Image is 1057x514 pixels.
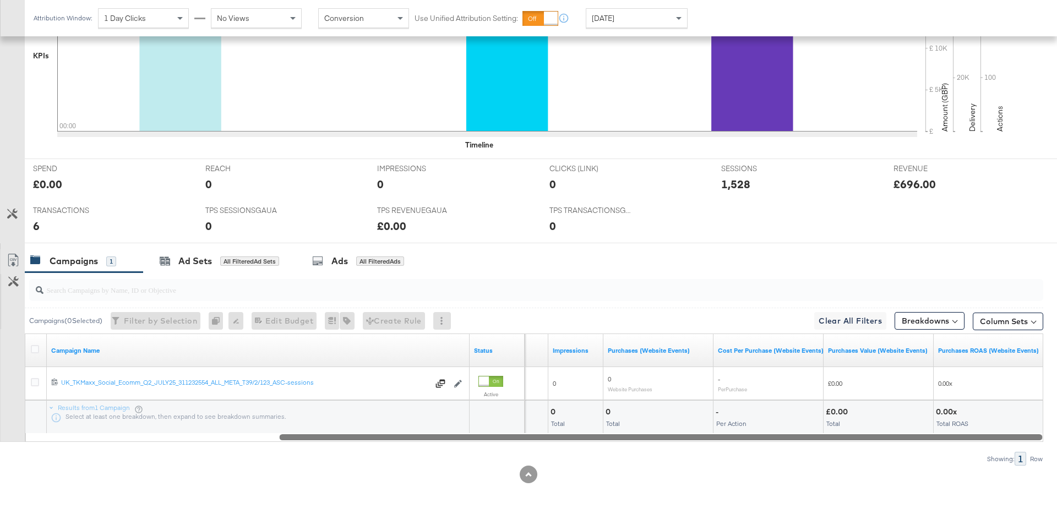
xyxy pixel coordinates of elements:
button: Column Sets [973,313,1043,330]
div: £0.00 [33,176,62,192]
label: Use Unified Attribution Setting: [415,13,518,24]
span: Total [551,419,565,428]
a: The number of times a purchase was made tracked by your Custom Audience pixel on your website aft... [608,346,709,355]
span: [DATE] [592,13,614,23]
span: TRANSACTIONS [33,205,116,216]
button: Breakdowns [895,312,965,330]
div: Ads [331,255,348,267]
span: Total [606,419,620,428]
span: 0.00x [938,379,952,387]
a: The average cost for each purchase tracked by your Custom Audience pixel on your website after pe... [718,346,824,355]
span: Total [826,419,840,428]
span: 0 [608,375,611,383]
span: Conversion [324,13,364,23]
div: Row [1029,455,1043,463]
span: Total ROAS [936,419,968,428]
span: - [718,375,720,383]
span: CLICKS (LINK) [549,163,632,174]
span: 0 [553,379,556,387]
div: £696.00 [893,176,936,192]
div: 0 [549,218,556,234]
div: £0.00 [826,407,851,417]
span: No Views [217,13,249,23]
span: TPS REVENUEGAUA [377,205,460,216]
sub: Website Purchases [608,386,652,392]
div: 1,528 [721,176,750,192]
span: 1 Day Clicks [104,13,146,23]
div: 1 [1015,452,1026,466]
div: 0 [606,407,614,417]
span: IMPRESSIONS [377,163,460,174]
a: The total value of the purchase actions divided by spend tracked by your Custom Audience pixel on... [938,346,1039,355]
div: 1 [106,256,116,266]
span: Per Action [716,419,747,428]
span: £0.00 [828,379,842,387]
div: Attribution Window: [33,14,92,22]
span: SESSIONS [721,163,804,174]
a: Your campaign name. [51,346,465,355]
div: Showing: [987,455,1015,463]
div: 0 [549,176,556,192]
div: Campaigns ( 0 Selected) [29,316,102,326]
a: The number of times your ad was served. On mobile apps an ad is counted as served the first time ... [553,346,599,355]
div: - [716,407,722,417]
div: Timeline [465,140,493,150]
div: UK_TKMaxx_Social_Ecomm_Q2_JULY25_311232554_ALL_META_T39/2/123_ASC-sessions [61,378,429,387]
a: UK_TKMaxx_Social_Ecomm_Q2_JULY25_311232554_ALL_META_T39/2/123_ASC-sessions [61,378,429,389]
text: Amount (GBP) [940,83,950,132]
div: 0 [551,407,559,417]
div: 0 [209,312,228,330]
button: Clear All Filters [814,312,886,330]
span: TPS TRANSACTIONSGAUA [549,205,632,216]
div: 0 [377,176,384,192]
a: Shows the current state of your Ad Campaign. [474,346,520,355]
div: Campaigns [50,255,98,267]
div: 6 [33,218,40,234]
div: KPIs [33,51,49,61]
text: Actions [995,106,1005,132]
div: All Filtered Ad Sets [220,256,279,266]
div: £0.00 [377,218,406,234]
input: Search Campaigns by Name, ID or Objective [43,275,950,296]
span: SPEND [33,163,116,174]
div: Ad Sets [178,255,212,267]
span: Clear All Filters [819,314,882,328]
sub: Per Purchase [718,386,747,392]
div: 0.00x [936,407,960,417]
span: TPS SESSIONSGAUA [205,205,288,216]
span: REVENUE [893,163,976,174]
a: The total value of the purchase actions tracked by your Custom Audience pixel on your website aft... [828,346,929,355]
div: 0 [205,176,212,192]
div: 0 [205,218,212,234]
div: All Filtered Ads [356,256,404,266]
span: REACH [205,163,288,174]
label: Active [478,391,503,398]
text: Delivery [967,103,977,132]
